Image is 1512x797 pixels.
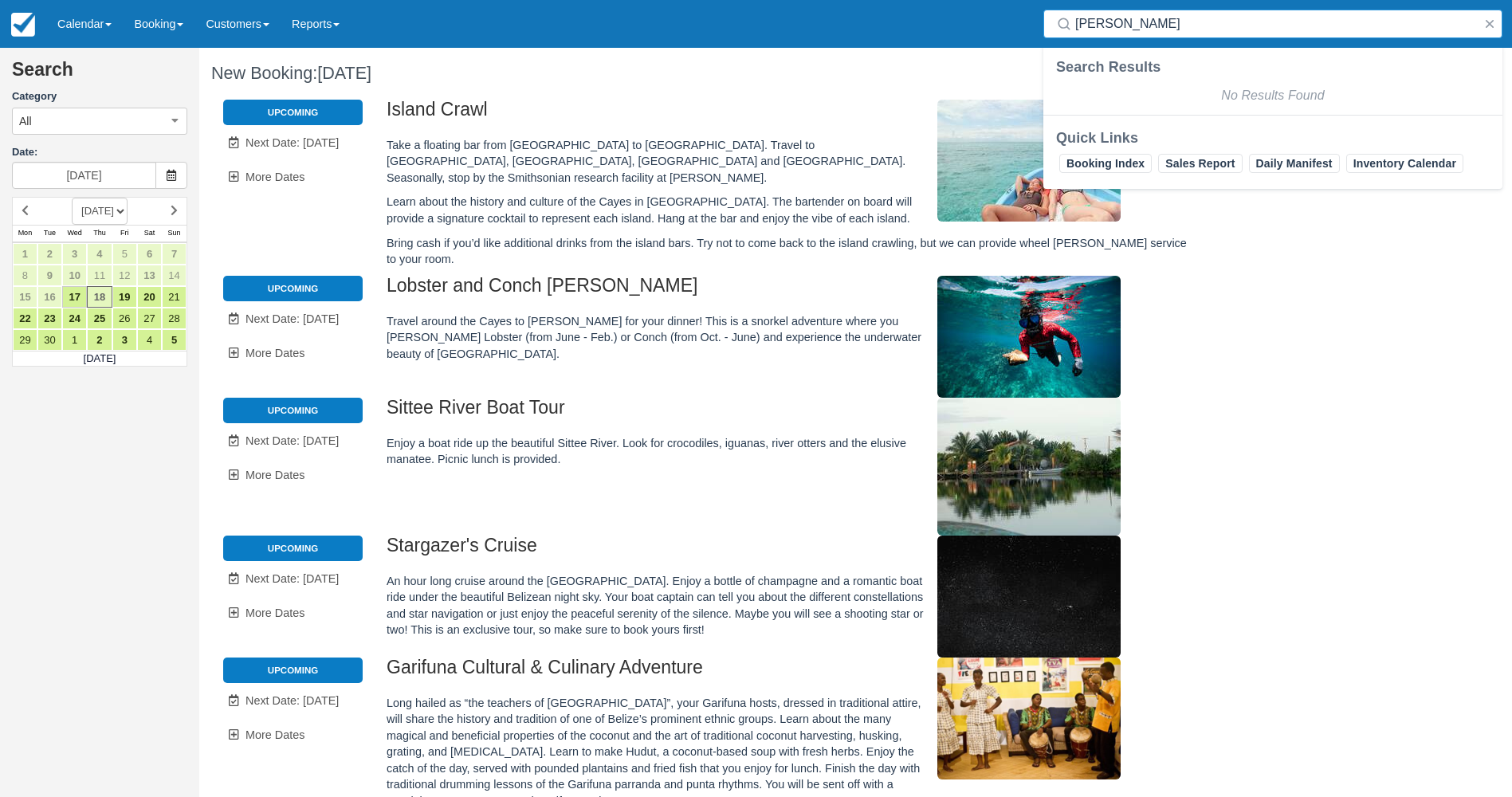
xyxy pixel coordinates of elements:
a: 26 [112,308,137,329]
a: 2 [87,329,112,351]
a: 6 [137,243,162,265]
th: Mon [13,225,37,242]
a: 30 [37,329,62,351]
th: Tue [37,225,62,242]
h2: Search [12,60,187,89]
a: Next Date: [DATE] [223,685,363,717]
a: 3 [112,329,137,351]
li: Upcoming [223,658,363,683]
span: More Dates [245,607,304,619]
a: 16 [37,286,62,308]
a: 11 [87,265,112,286]
a: 15 [13,286,37,308]
img: checkfront-main-nav-mini-logo.png [11,13,35,37]
span: All [19,113,32,129]
a: 4 [137,329,162,351]
li: Upcoming [223,398,363,423]
img: M305-1 [937,100,1121,222]
a: 25 [87,308,112,329]
td: [DATE] [13,351,187,367]
em: No Results Found [1221,88,1324,102]
a: Next Date: [DATE] [223,303,363,336]
a: 3 [62,243,87,265]
label: Category [12,89,187,104]
a: 12 [112,265,137,286]
h2: Garifuna Cultural & Culinary Adventure [387,658,1196,687]
th: Sun [162,225,187,242]
label: Date: [12,145,187,160]
span: More Dates [245,171,304,183]
a: 17 [62,286,87,308]
p: Enjoy a boat ride up the beautiful Sittee River. Look for crocodiles, iguanas, river otters and t... [387,435,1196,468]
li: Upcoming [223,100,363,125]
a: Next Date: [DATE] [223,563,363,595]
a: 13 [137,265,162,286]
a: 7 [162,243,187,265]
a: 24 [62,308,87,329]
a: 1 [13,243,37,265]
th: Fri [112,225,137,242]
a: 5 [112,243,137,265]
th: Wed [62,225,87,242]
img: M307-1 [937,398,1121,536]
h2: Sittee River Boat Tour [387,398,1196,427]
p: Travel around the Cayes to [PERSON_NAME] for your dinner! This is a snorkel adventure where you [... [387,313,1196,363]
a: Next Date: [DATE] [223,425,363,457]
p: Learn about the history and culture of the Cayes in [GEOGRAPHIC_DATA]. The bartender on board wil... [387,194,1196,226]
img: M308-1 [937,536,1121,658]
span: Next Date: [DATE] [245,572,339,585]
p: An hour long cruise around the [GEOGRAPHIC_DATA]. Enjoy a bottle of champagne and a romantic boat... [387,573,1196,638]
button: All [12,108,187,135]
a: 21 [162,286,187,308]
a: Booking Index [1059,154,1152,173]
input: Search ( / ) [1075,10,1477,38]
li: Upcoming [223,276,363,301]
div: Search Results [1056,57,1490,77]
span: More Dates [245,347,304,359]
p: Bring cash if you’d like additional drinks from the island bars. Try not to come back to the isla... [387,235,1196,268]
a: Sales Report [1158,154,1242,173]
th: Sat [137,225,162,242]
a: 23 [37,308,62,329]
a: 27 [137,308,162,329]
h2: Lobster and Conch [PERSON_NAME] [387,276,1196,305]
a: 29 [13,329,37,351]
span: [DATE] [317,63,371,83]
a: 20 [137,286,162,308]
a: 9 [37,265,62,286]
a: 22 [13,308,37,329]
h1: New Booking: [211,64,754,83]
a: Daily Manifest [1249,154,1340,173]
li: Upcoming [223,536,363,561]
a: 18 [87,286,112,308]
a: 1 [62,329,87,351]
p: Take a floating bar from [GEOGRAPHIC_DATA] to [GEOGRAPHIC_DATA]. Travel to [GEOGRAPHIC_DATA], [GE... [387,137,1196,186]
a: Next Date: [DATE] [223,127,363,159]
h2: Island Crawl [387,100,1196,129]
a: 10 [62,265,87,286]
a: 28 [162,308,187,329]
a: Inventory Calendar [1346,154,1463,173]
div: Quick Links [1056,128,1490,147]
a: 19 [112,286,137,308]
img: M306-1 [937,276,1121,398]
a: 14 [162,265,187,286]
a: 4 [87,243,112,265]
h2: Stargazer's Cruise [387,536,1196,565]
span: Next Date: [DATE] [245,136,339,149]
img: M49-1 [937,658,1121,779]
a: 8 [13,265,37,286]
span: More Dates [245,728,304,741]
a: 2 [37,243,62,265]
span: Next Date: [DATE] [245,694,339,707]
span: Next Date: [DATE] [245,312,339,325]
span: More Dates [245,469,304,481]
span: Next Date: [DATE] [245,434,339,447]
th: Thu [87,225,112,242]
a: 5 [162,329,187,351]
